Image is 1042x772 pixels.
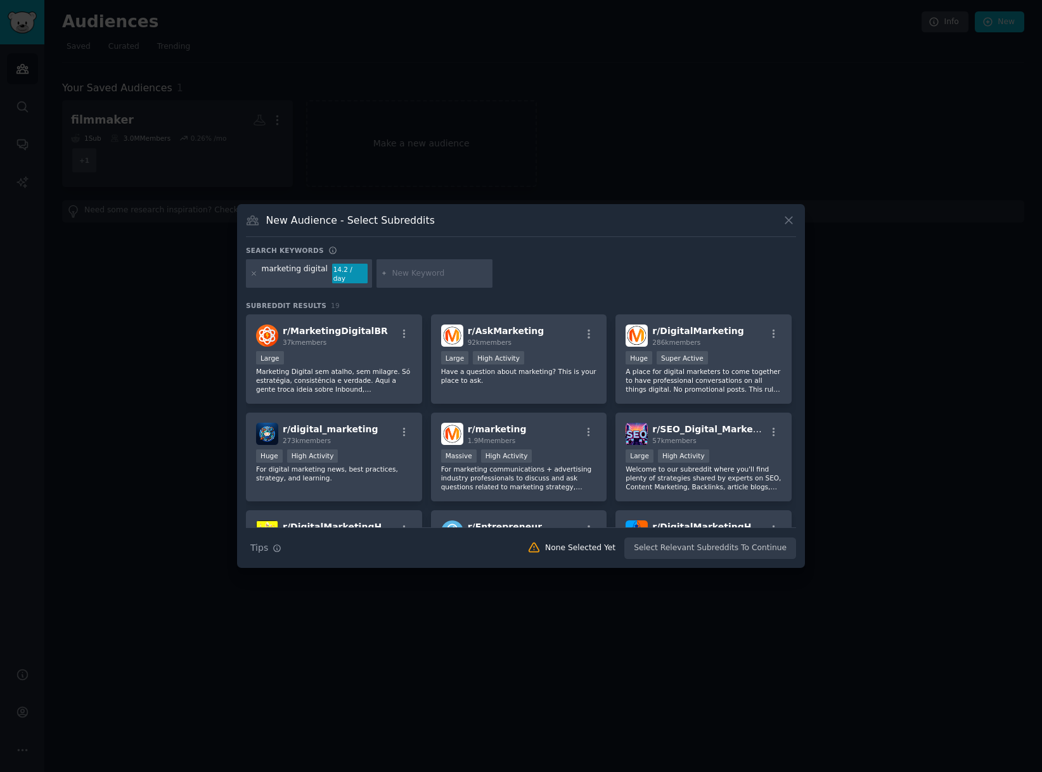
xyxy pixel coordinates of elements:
[626,351,652,364] div: Huge
[652,424,773,434] span: r/ SEO_Digital_Marketing
[658,449,709,463] div: High Activity
[468,424,527,434] span: r/ marketing
[256,465,412,482] p: For digital marketing news, best practices, strategy, and learning.
[441,423,463,445] img: marketing
[626,325,648,347] img: DigitalMarketing
[626,520,648,543] img: DigitalMarketingHack
[256,520,278,543] img: DigitalMarketingHelp
[468,522,542,532] span: r/ Entrepreneur
[652,326,743,336] span: r/ DigitalMarketing
[441,367,597,385] p: Have a question about marketing? This is your place to ask.
[652,338,700,346] span: 286k members
[441,351,469,364] div: Large
[626,423,648,445] img: SEO_Digital_Marketing
[468,338,511,346] span: 92k members
[283,437,331,444] span: 273k members
[626,367,781,394] p: A place for digital marketers to come together to have professional conversations on all things d...
[256,449,283,463] div: Huge
[256,367,412,394] p: Marketing Digital sem atalho, sem milagre. Só estratégia, consistência e verdade. Aqui a gente tr...
[441,465,597,491] p: For marketing communications + advertising industry professionals to discuss and ask questions re...
[652,437,696,444] span: 57k members
[652,522,768,532] span: r/ DigitalMarketingHack
[626,449,653,463] div: Large
[283,522,397,532] span: r/ DigitalMarketingHelp
[468,326,544,336] span: r/ AskMarketing
[441,520,463,543] img: Entrepreneur
[262,264,328,284] div: marketing digital
[246,301,326,310] span: Subreddit Results
[545,543,615,554] div: None Selected Yet
[246,537,286,559] button: Tips
[657,351,708,364] div: Super Active
[441,325,463,347] img: AskMarketing
[256,351,284,364] div: Large
[283,424,378,434] span: r/ digital_marketing
[283,326,388,336] span: r/ MarketingDigitalBR
[246,246,324,255] h3: Search keywords
[256,423,278,445] img: digital_marketing
[481,449,532,463] div: High Activity
[256,325,278,347] img: MarketingDigitalBR
[473,351,524,364] div: High Activity
[626,465,781,491] p: Welcome to our subreddit where you'll find plenty of strategies shared by experts on SEO, Content...
[332,264,368,284] div: 14.2 / day
[392,268,488,280] input: New Keyword
[250,541,268,555] span: Tips
[287,449,338,463] div: High Activity
[468,437,516,444] span: 1.9M members
[266,214,435,227] h3: New Audience - Select Subreddits
[331,302,340,309] span: 19
[441,449,477,463] div: Massive
[283,338,326,346] span: 37k members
